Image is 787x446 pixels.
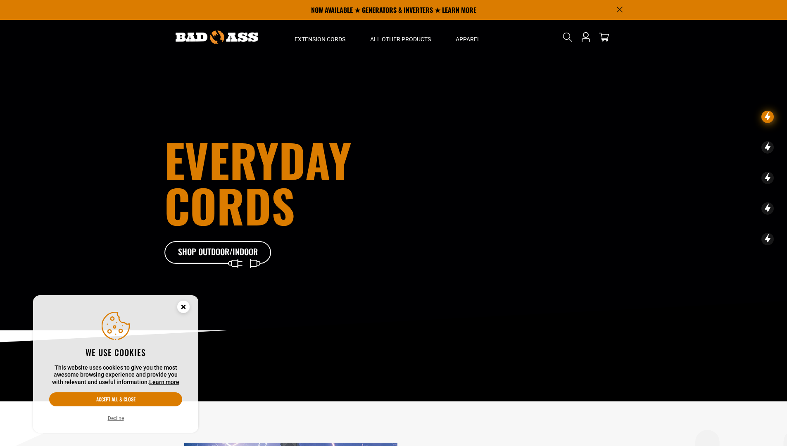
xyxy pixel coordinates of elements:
[282,20,358,55] summary: Extension Cords
[33,295,198,433] aside: Cookie Consent
[561,31,574,44] summary: Search
[443,20,493,55] summary: Apparel
[370,36,431,43] span: All Other Products
[49,347,182,358] h2: We use cookies
[49,392,182,406] button: Accept all & close
[164,241,272,264] a: Shop Outdoor/Indoor
[164,137,440,228] h1: Everyday cords
[358,20,443,55] summary: All Other Products
[149,379,179,385] a: Learn more
[105,414,126,422] button: Decline
[49,364,182,386] p: This website uses cookies to give you the most awesome browsing experience and provide you with r...
[456,36,480,43] span: Apparel
[176,31,258,44] img: Bad Ass Extension Cords
[295,36,345,43] span: Extension Cords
